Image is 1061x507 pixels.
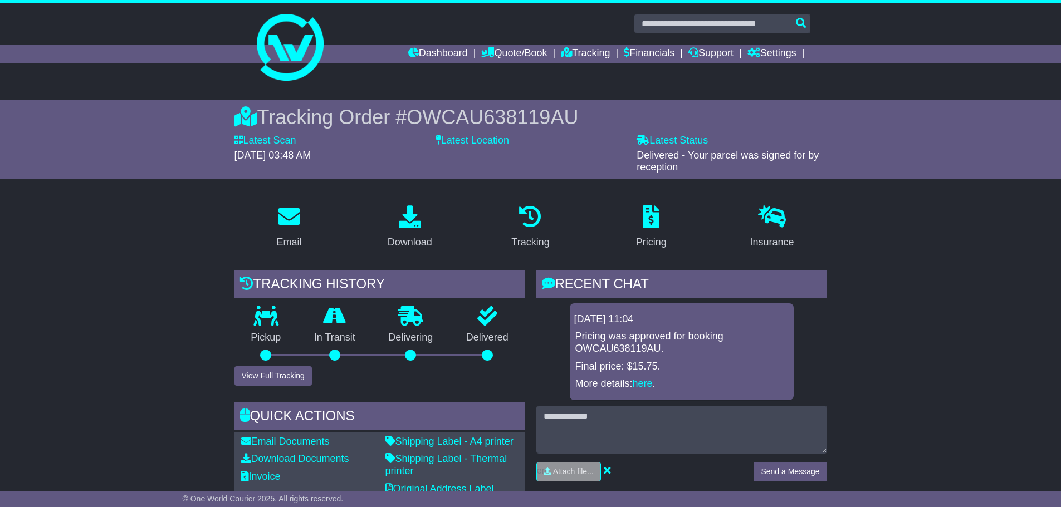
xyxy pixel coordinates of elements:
p: In Transit [297,332,372,344]
a: Email [269,201,309,254]
a: Insurance [743,201,801,254]
label: Latest Scan [234,135,296,147]
span: Delivered - Your parcel was signed for by reception [637,150,819,173]
a: Download [380,201,439,254]
div: Quick Actions [234,402,525,432]
button: Send a Message [754,462,827,481]
div: Email [276,235,301,250]
a: Quote/Book [481,45,547,63]
div: Tracking history [234,270,525,301]
label: Latest Status [637,135,708,147]
p: Pickup [234,332,298,344]
span: OWCAU638119AU [407,106,578,129]
a: Pricing [629,201,674,254]
span: © One World Courier 2025. All rights reserved. [183,494,344,503]
a: Settings [747,45,796,63]
div: Tracking [511,235,549,250]
div: RECENT CHAT [536,270,827,301]
div: [DATE] 11:04 [574,313,789,326]
div: Tracking Order # [234,105,827,129]
p: Pricing was approved for booking OWCAU638119AU. [575,331,788,355]
a: Shipping Label - A4 printer [385,436,514,447]
p: Final price: $15.75. [575,361,788,373]
a: Support [688,45,734,63]
label: Latest Location [436,135,509,147]
a: Financials [624,45,674,63]
div: Insurance [750,235,794,250]
p: Delivering [372,332,450,344]
div: Pricing [636,235,667,250]
a: Download Documents [241,453,349,464]
a: Original Address Label [385,483,494,494]
a: here [633,378,653,389]
span: [DATE] 03:48 AM [234,150,311,161]
p: Delivered [449,332,525,344]
a: Tracking [561,45,610,63]
a: Tracking [504,201,556,254]
div: Download [388,235,432,250]
a: Email Documents [241,436,330,447]
p: More details: . [575,378,788,390]
a: Dashboard [408,45,468,63]
a: Invoice [241,471,281,482]
button: View Full Tracking [234,366,312,386]
a: Shipping Label - Thermal printer [385,453,507,476]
